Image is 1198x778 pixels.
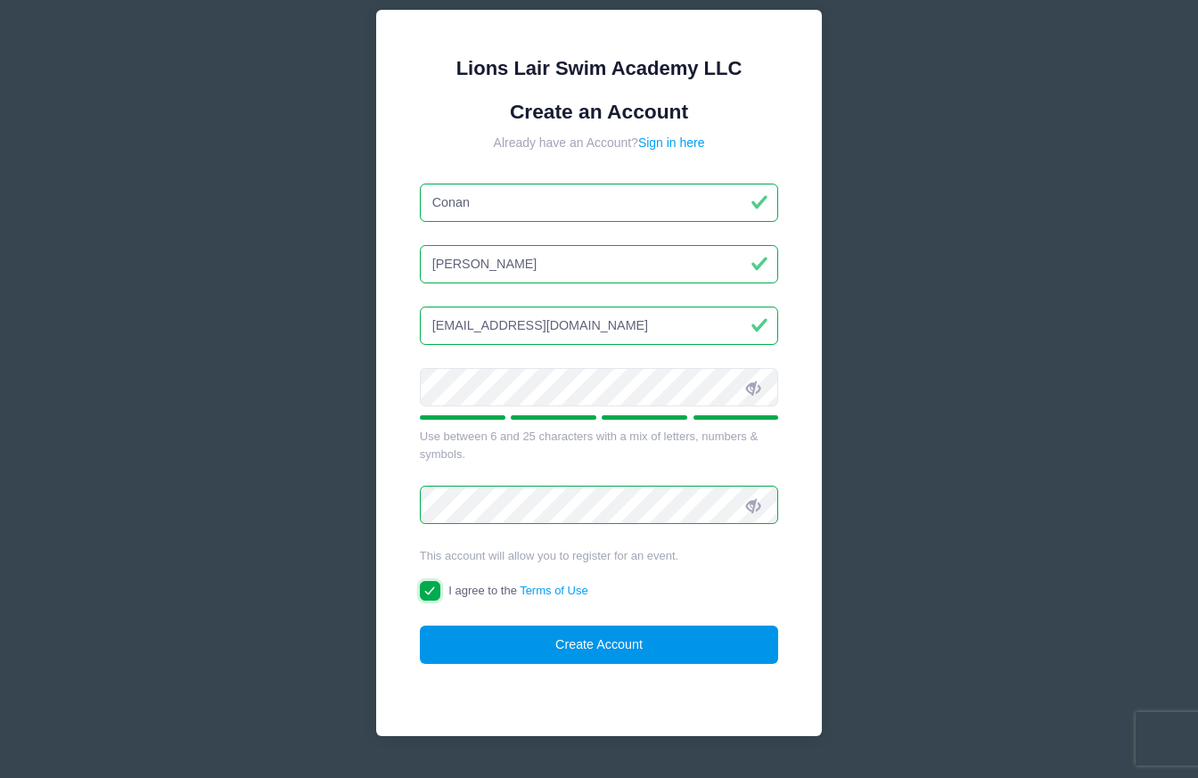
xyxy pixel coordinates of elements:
input: Email [420,307,779,345]
button: Create Account [420,626,779,664]
input: Last Name [420,245,779,283]
input: I agree to theTerms of Use [420,581,440,602]
div: Lions Lair Swim Academy LLC [420,53,779,83]
a: Terms of Use [520,584,588,597]
input: First Name [420,184,779,222]
div: Use between 6 and 25 characters with a mix of letters, numbers & symbols. [420,428,779,463]
span: I agree to the [448,584,587,597]
h1: Create an Account [420,100,779,124]
a: Sign in here [638,135,705,150]
div: This account will allow you to register for an event. [420,547,779,565]
div: Already have an Account? [420,134,779,152]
